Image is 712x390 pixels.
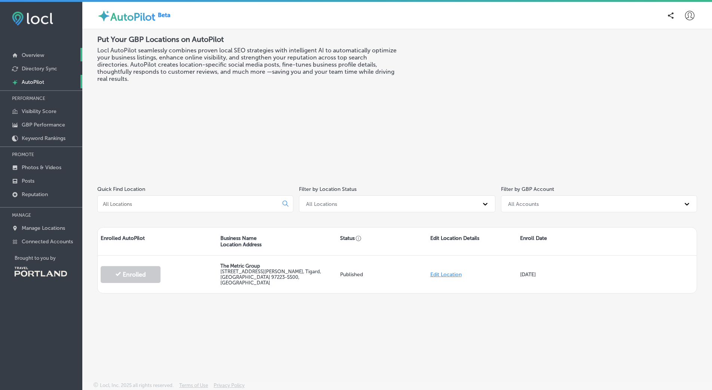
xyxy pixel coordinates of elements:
[22,178,34,184] p: Posts
[340,271,424,278] p: Published
[217,228,337,255] div: Business Name Location Address
[306,201,337,207] div: All Locations
[22,225,65,231] p: Manage Locations
[457,35,697,170] iframe: Locl: AutoPilot Overview
[299,186,357,192] label: Filter by Location Status
[337,228,427,255] div: Status
[22,238,73,245] p: Connected Accounts
[220,263,334,269] p: The Metric Group
[98,228,217,255] div: Enrolled AutoPilot
[22,135,65,141] p: Keyword Rankings
[22,79,44,85] p: AutoPilot
[508,201,539,207] div: All Accounts
[427,228,517,255] div: Edit Location Details
[501,186,554,192] label: Filter by GBP Account
[15,255,82,261] p: Brought to you by
[22,65,57,72] p: Directory Sync
[100,383,174,388] p: Locl, Inc. 2025 all rights reserved.
[22,191,48,198] p: Reputation
[22,122,65,128] p: GBP Performance
[155,11,173,19] img: Beta
[97,35,397,44] h2: Put Your GBP Locations on AutoPilot
[220,269,321,286] label: [STREET_ADDRESS][PERSON_NAME] , Tigard, [GEOGRAPHIC_DATA] 97223-5500, [GEOGRAPHIC_DATA]
[517,228,607,255] div: Enroll Date
[22,164,61,171] p: Photos & Videos
[12,12,53,25] img: fda3e92497d09a02dc62c9cd864e3231.png
[97,186,145,192] label: Quick Find Location
[101,266,161,283] button: Enrolled
[22,52,44,58] p: Overview
[110,11,155,23] label: AutoPilot
[15,267,67,277] img: Travel Portland
[97,9,110,22] img: autopilot-icon
[102,201,276,207] input: All Locations
[430,271,462,278] a: Edit Location
[97,47,397,82] h3: Locl AutoPilot seamlessly combines proven local SEO strategies with intelligent AI to automatical...
[517,264,607,285] div: [DATE]
[22,108,56,115] p: Visibility Score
